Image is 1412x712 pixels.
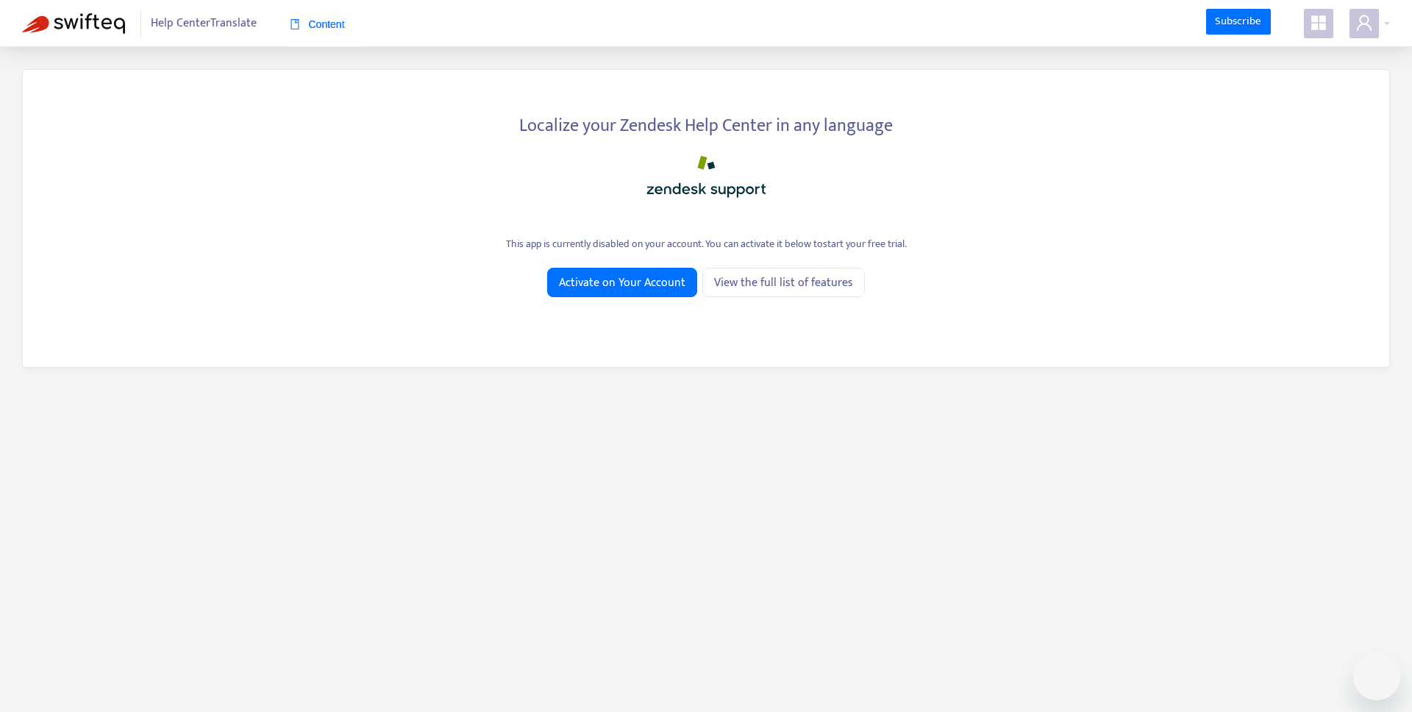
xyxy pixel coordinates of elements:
a: View the full list of features [702,268,865,297]
span: Help Center Translate [151,10,257,38]
iframe: Bouton de lancement de la fenêtre de messagerie [1353,653,1400,700]
img: zendesk_support_logo.png [632,150,780,203]
span: Activate on Your Account [559,274,685,292]
img: Swifteq [22,13,125,34]
span: user [1355,14,1373,32]
span: View the full list of features [714,274,853,292]
span: appstore [1310,14,1327,32]
span: Content [290,18,345,30]
span: book [290,19,300,29]
a: Subscribe [1206,9,1271,35]
div: This app is currently disabled on your account. You can activate it below to start your free trial . [45,236,1367,252]
div: Localize your Zendesk Help Center in any language [45,107,1367,139]
button: Activate on Your Account [547,268,697,297]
